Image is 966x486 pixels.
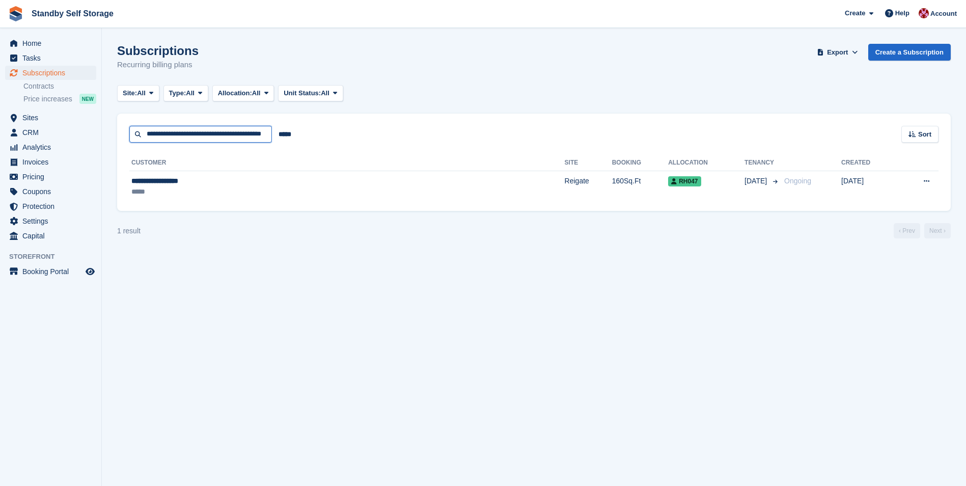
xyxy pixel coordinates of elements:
span: Analytics [22,140,84,154]
span: Type: [169,88,186,98]
a: menu [5,155,96,169]
span: Home [22,36,84,50]
span: Storefront [9,252,101,262]
td: 160Sq.Ft [612,171,669,203]
span: Ongoing [784,177,811,185]
span: Account [930,9,957,19]
button: Type: All [163,85,208,102]
span: Settings [22,214,84,228]
span: Invoices [22,155,84,169]
button: Site: All [117,85,159,102]
h1: Subscriptions [117,44,199,58]
div: NEW [79,94,96,104]
span: Tasks [22,51,84,65]
span: Help [895,8,909,18]
span: Export [827,47,848,58]
span: [DATE] [744,176,769,186]
a: menu [5,199,96,213]
a: Contracts [23,82,96,91]
a: Price increases NEW [23,93,96,104]
span: Unit Status: [284,88,321,98]
th: Customer [129,155,565,171]
a: menu [5,140,96,154]
span: Booking Portal [22,264,84,279]
span: Capital [22,229,84,243]
img: Rachel Corrigall [919,8,929,18]
th: Allocation [668,155,744,171]
span: Sort [918,129,931,140]
span: RH047 [668,176,701,186]
button: Export [815,44,860,61]
a: Standby Self Storage [27,5,118,22]
span: All [137,88,146,98]
th: Tenancy [744,155,780,171]
img: stora-icon-8386f47178a22dfd0bd8f6a31ec36ba5ce8667c1dd55bd0f319d3a0aa187defe.svg [8,6,23,21]
span: Site: [123,88,137,98]
a: menu [5,36,96,50]
span: Protection [22,199,84,213]
th: Created [841,155,897,171]
span: Create [845,8,865,18]
span: Allocation: [218,88,252,98]
p: Recurring billing plans [117,59,199,71]
a: menu [5,170,96,184]
a: menu [5,125,96,140]
a: menu [5,264,96,279]
span: All [321,88,329,98]
span: Subscriptions [22,66,84,80]
td: [DATE] [841,171,897,203]
a: Previous [894,223,920,238]
button: Unit Status: All [278,85,343,102]
button: Allocation: All [212,85,274,102]
span: Price increases [23,94,72,104]
div: 1 result [117,226,141,236]
th: Booking [612,155,669,171]
a: Create a Subscription [868,44,951,61]
a: menu [5,51,96,65]
a: menu [5,214,96,228]
a: menu [5,111,96,125]
a: menu [5,66,96,80]
a: Next [924,223,951,238]
span: Sites [22,111,84,125]
a: Preview store [84,265,96,278]
span: Pricing [22,170,84,184]
td: Reigate [565,171,612,203]
span: Coupons [22,184,84,199]
a: menu [5,184,96,199]
span: All [186,88,195,98]
nav: Page [892,223,953,238]
span: CRM [22,125,84,140]
span: All [252,88,261,98]
th: Site [565,155,612,171]
a: menu [5,229,96,243]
